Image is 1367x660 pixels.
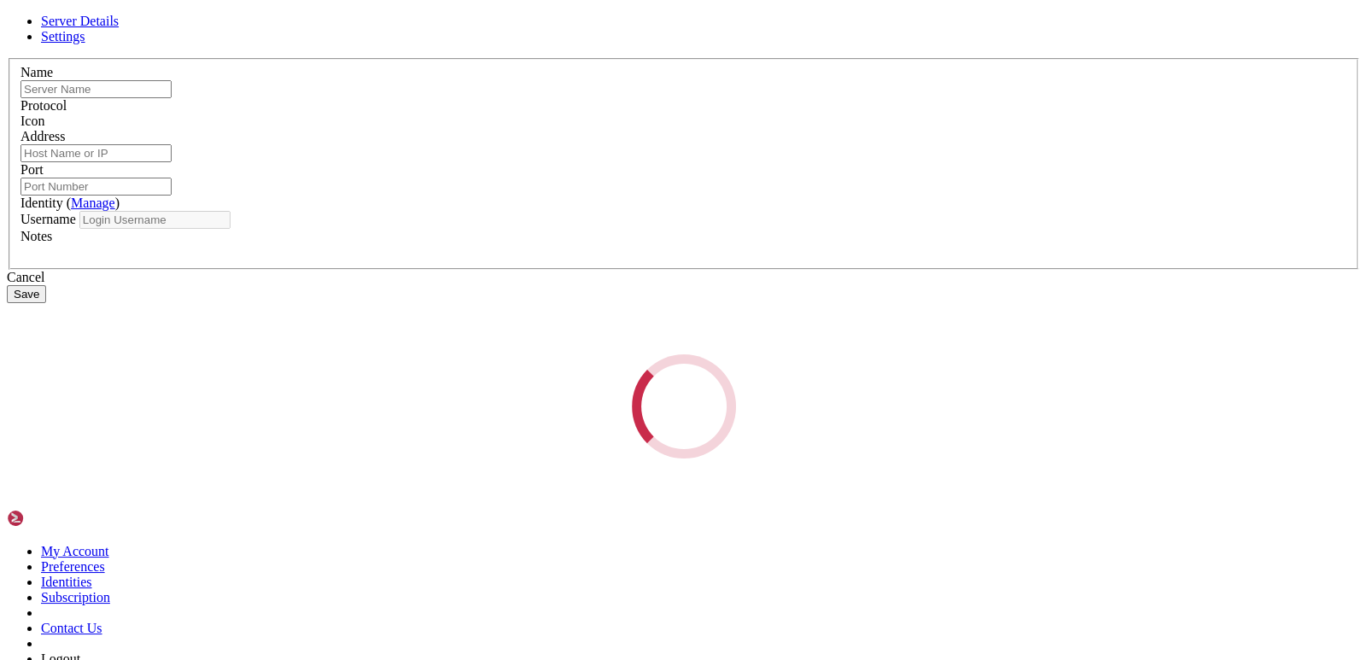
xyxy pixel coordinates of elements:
[20,65,53,79] label: Name
[20,212,76,226] label: Username
[20,144,172,162] input: Host Name or IP
[20,80,172,98] input: Server Name
[71,196,115,210] a: Manage
[20,98,67,113] label: Protocol
[20,162,44,177] label: Port
[627,349,740,463] div: Loading...
[7,510,105,527] img: Shellngn
[67,196,120,210] span: ( )
[41,559,105,574] a: Preferences
[20,178,172,196] input: Port Number
[20,129,65,143] label: Address
[41,575,92,589] a: Identities
[41,590,110,605] a: Subscription
[20,229,52,243] label: Notes
[41,29,85,44] a: Settings
[7,270,1360,285] div: Cancel
[7,285,46,303] button: Save
[41,621,102,635] a: Contact Us
[20,114,44,128] label: Icon
[79,211,231,229] input: Login Username
[20,196,120,210] label: Identity
[41,544,109,558] a: My Account
[41,14,119,28] a: Server Details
